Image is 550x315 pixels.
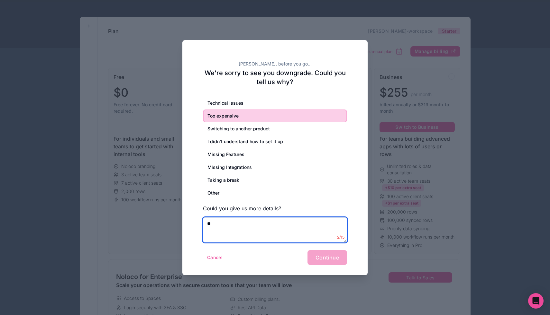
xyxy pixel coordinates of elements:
[203,161,347,174] div: Missing Integrations
[203,174,347,187] div: Taking a break
[203,205,347,212] h3: Could you give us more details?
[203,135,347,148] div: I didn’t understand how to set it up
[203,68,347,86] h2: We're sorry to see you downgrade. Could you tell us why?
[203,61,347,67] h2: [PERSON_NAME], before you go...
[203,148,347,161] div: Missing Features
[203,122,347,135] div: Switching to another product
[203,252,227,263] button: Cancel
[203,187,347,199] div: Other
[203,109,347,122] div: Too expensive
[203,97,347,109] div: Technical Issues
[528,293,544,309] div: Open Intercom Messenger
